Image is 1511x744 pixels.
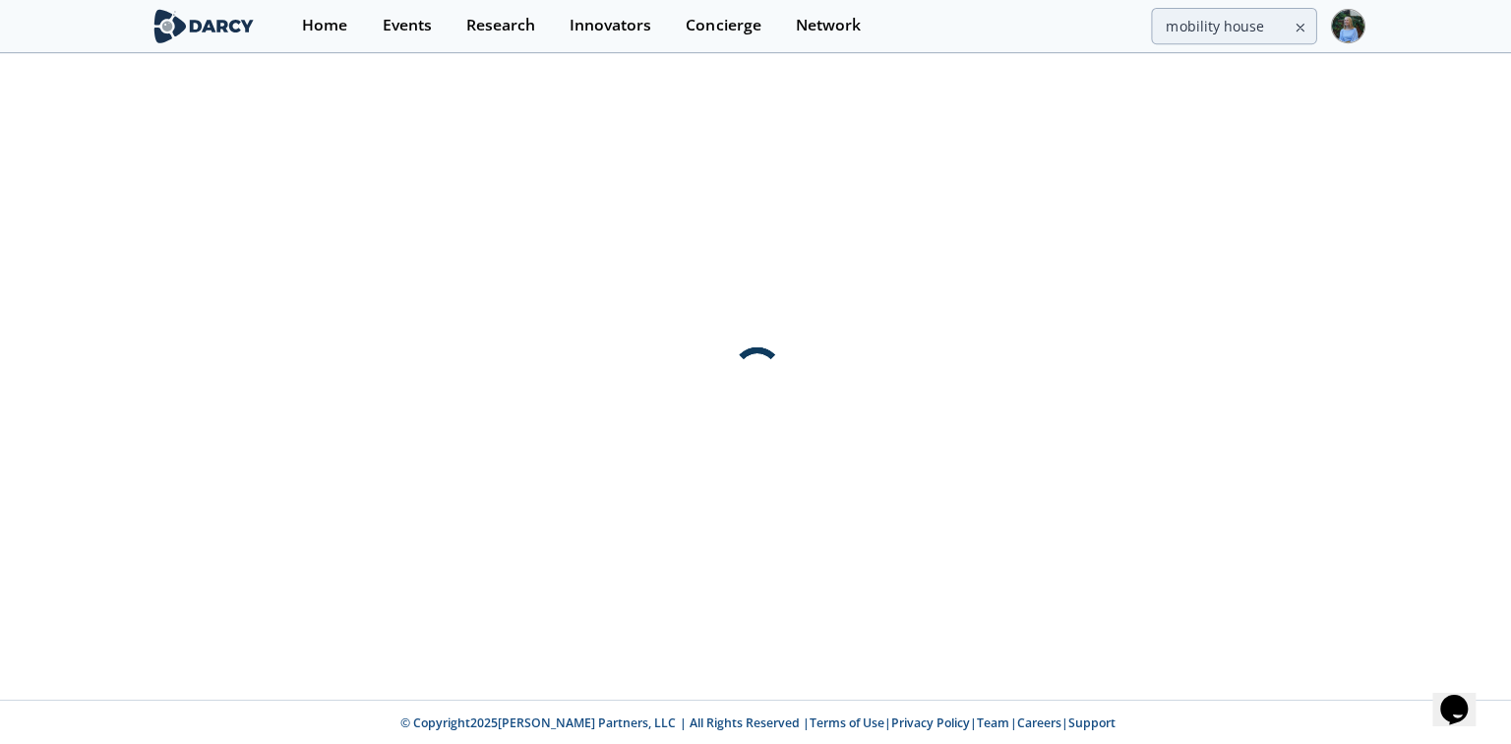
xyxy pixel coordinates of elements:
div: Research [464,18,533,33]
img: logo-wide.svg [150,9,257,43]
input: Advanced Search [1148,8,1313,44]
div: Concierge [684,18,758,33]
div: Home [301,18,346,33]
div: Events [381,18,430,33]
div: Innovators [568,18,649,33]
img: Profile [1327,9,1361,43]
div: Network [793,18,858,33]
iframe: chat widget [1428,665,1491,724]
